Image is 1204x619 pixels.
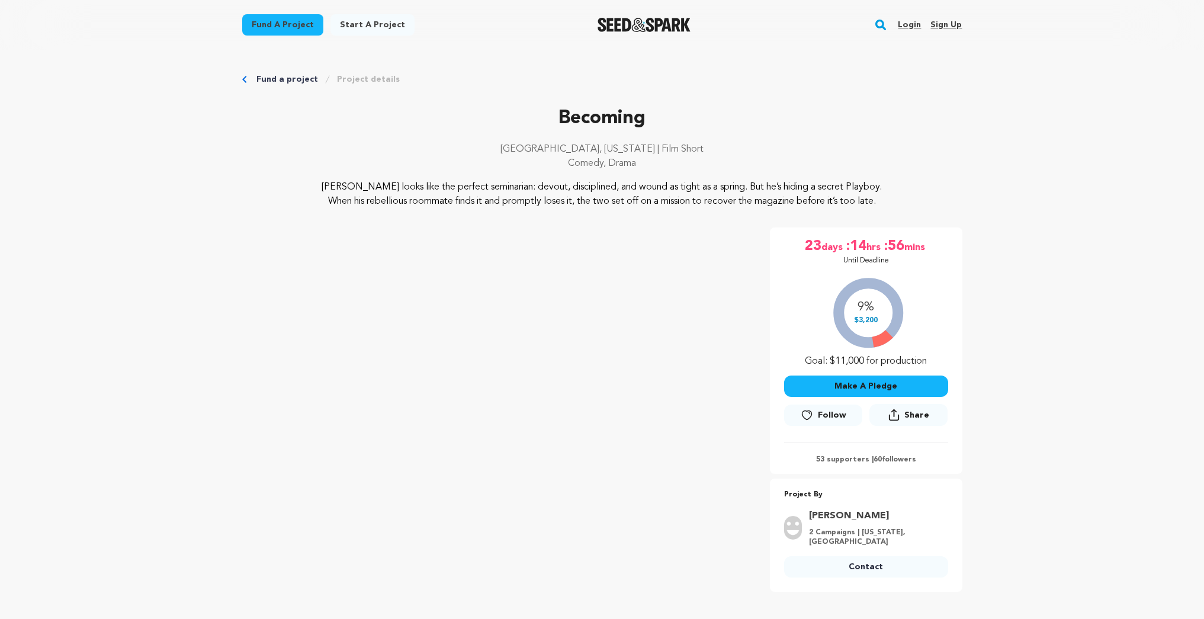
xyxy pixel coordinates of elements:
p: Comedy, Drama [242,156,962,171]
p: Becoming [242,104,962,133]
p: [GEOGRAPHIC_DATA], [US_STATE] | Film Short [242,142,962,156]
a: Start a project [330,14,415,36]
a: Login [898,15,921,34]
button: Share [869,404,948,426]
span: hrs [866,237,883,256]
span: 23 [805,237,821,256]
span: days [821,237,845,256]
p: [PERSON_NAME] looks like the perfect seminarian: devout, disciplined, and wound as tight as a spr... [314,180,890,209]
p: Until Deadline [843,256,889,265]
span: Share [869,404,948,431]
a: Goto Kaia Chapman profile [809,509,941,523]
div: Breadcrumb [242,73,962,85]
a: Fund a project [242,14,323,36]
img: Seed&Spark Logo Dark Mode [598,18,691,32]
span: Follow [818,409,846,421]
span: 60 [874,456,882,463]
a: Project details [337,73,400,85]
p: 53 supporters | followers [784,455,948,464]
button: Make A Pledge [784,376,948,397]
a: Seed&Spark Homepage [598,18,691,32]
img: user.png [784,516,802,540]
span: mins [904,237,927,256]
p: 2 Campaigns | [US_STATE], [GEOGRAPHIC_DATA] [809,528,941,547]
span: :14 [845,237,866,256]
span: :56 [883,237,904,256]
a: Contact [784,556,948,578]
a: Fund a project [256,73,318,85]
a: Sign up [930,15,962,34]
a: Follow [784,405,862,426]
span: Share [904,409,929,421]
p: Project By [784,488,948,502]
